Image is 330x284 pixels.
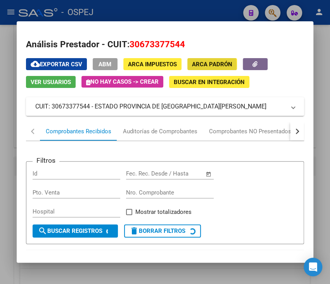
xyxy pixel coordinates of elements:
[31,59,40,69] mat-icon: cloud_download
[46,127,111,136] div: Comprobantes Recibidos
[35,102,286,111] mat-panel-title: CUIT: 30673377544 - ESTADO PROVINCIA DE [GEOGRAPHIC_DATA][PERSON_NAME]
[204,170,213,179] button: Open calendar
[26,38,304,51] h2: Análisis Prestador - CUIT:
[164,170,202,177] input: Fecha fin
[38,226,47,236] mat-icon: search
[38,227,102,234] span: Buscar Registros
[304,258,322,276] div: Open Intercom Messenger
[93,58,117,70] button: ABM
[130,226,139,236] mat-icon: delete
[33,155,59,165] h3: Filtros
[26,58,87,70] button: Exportar CSV
[209,127,330,136] div: Comprobantes NO Presentados (fuente ARCA)
[31,61,82,68] span: Exportar CSV
[33,224,118,238] button: Buscar Registros
[169,76,249,88] button: Buscar en Integración
[135,207,192,217] span: Mostrar totalizadores
[130,39,185,49] span: 30673377544
[81,76,163,88] button: No hay casos -> Crear
[31,79,71,86] span: Ver Usuarios
[98,61,111,68] span: ABM
[123,127,197,136] div: Auditorías de Comprobantes
[130,227,185,234] span: Borrar Filtros
[128,61,177,68] span: ARCA Impuestos
[187,58,237,70] button: ARCA Padrón
[174,79,245,86] span: Buscar en Integración
[126,170,157,177] input: Fecha inicio
[192,61,232,68] span: ARCA Padrón
[123,58,181,70] button: ARCA Impuestos
[26,76,76,88] button: Ver Usuarios
[86,78,159,85] span: No hay casos -> Crear
[124,224,201,238] button: Borrar Filtros
[26,97,304,116] mat-expansion-panel-header: CUIT: 30673377544 - ESTADO PROVINCIA DE [GEOGRAPHIC_DATA][PERSON_NAME]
